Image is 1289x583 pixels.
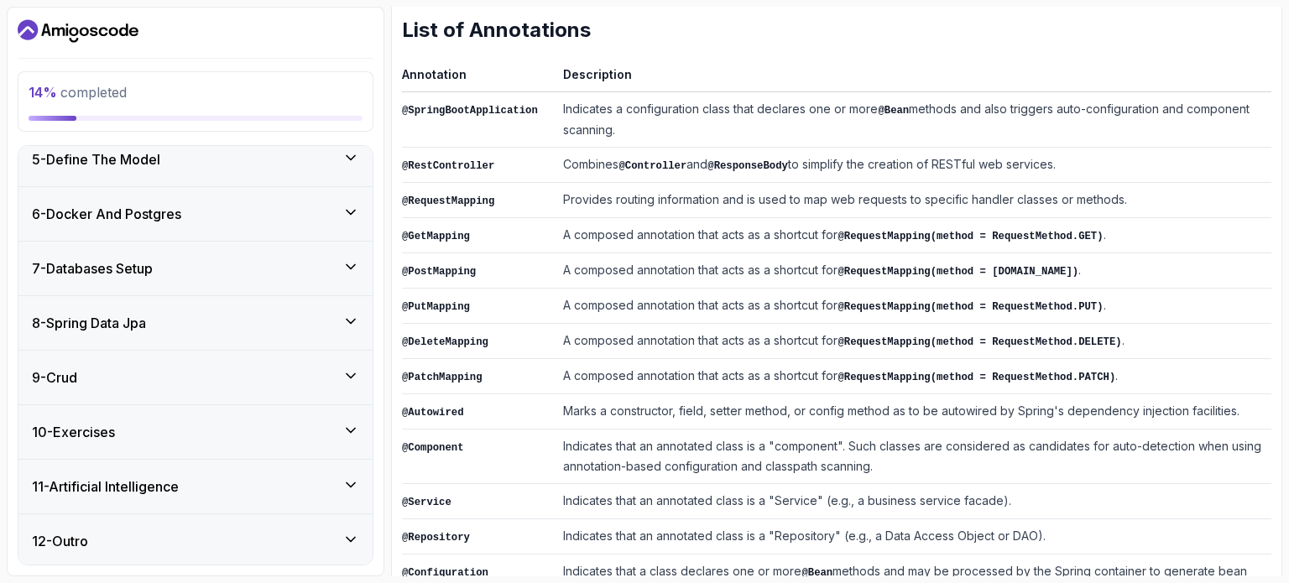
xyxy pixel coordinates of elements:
[707,160,788,172] code: @ResponseBody
[556,148,1271,183] td: Combines and to simplify the creation of RESTful web services.
[801,567,832,579] code: @Bean
[18,351,373,404] button: 9-Crud
[402,231,470,242] code: @GetMapping
[402,497,451,508] code: @Service
[18,18,138,44] a: Dashboard
[32,422,115,442] h3: 10 - Exercises
[556,183,1271,218] td: Provides routing information and is used to map web requests to specific handler classes or methods.
[18,187,373,241] button: 6-Docker And Postgres
[32,367,77,388] h3: 9 - Crud
[32,258,153,278] h3: 7 - Databases Setup
[32,476,179,497] h3: 11 - Artificial Intelligence
[32,531,88,551] h3: 12 - Outro
[402,407,464,419] code: @Autowired
[32,313,146,333] h3: 8 - Spring Data Jpa
[18,133,373,186] button: 5-Define The Model
[556,218,1271,253] td: A composed annotation that acts as a shortcut for .
[18,296,373,350] button: 8-Spring Data Jpa
[402,567,488,579] code: @Configuration
[556,429,1271,484] td: Indicates that an annotated class is a "component". Such classes are considered as candidates for...
[838,231,1103,242] code: @RequestMapping(method = RequestMethod.GET)
[556,64,1271,92] th: Description
[838,336,1121,348] code: @RequestMapping(method = RequestMethod.DELETE)
[838,372,1115,383] code: @RequestMapping(method = RequestMethod.PATCH)
[29,84,127,101] span: completed
[556,92,1271,148] td: Indicates a configuration class that declares one or more methods and also triggers auto-configur...
[402,372,483,383] code: @PatchMapping
[402,442,464,454] code: @Component
[556,484,1271,519] td: Indicates that an annotated class is a "Service" (e.g., a business service facade).
[18,514,373,568] button: 12-Outro
[402,532,470,544] code: @Repository
[402,301,470,313] code: @PutMapping
[402,105,538,117] code: @SpringBootApplication
[29,84,57,101] span: 14 %
[32,204,181,224] h3: 6 - Docker And Postgres
[18,405,373,459] button: 10-Exercises
[556,394,1271,429] td: Marks a constructor, field, setter method, or config method as to be autowired by Spring's depend...
[556,253,1271,289] td: A composed annotation that acts as a shortcut for .
[556,519,1271,554] td: Indicates that an annotated class is a "Repository" (e.g., a Data Access Object or DAO).
[556,324,1271,359] td: A composed annotation that acts as a shortcut for .
[838,301,1103,313] code: @RequestMapping(method = RequestMethod.PUT)
[402,195,494,207] code: @RequestMapping
[18,460,373,513] button: 11-Artificial Intelligence
[556,289,1271,324] td: A composed annotation that acts as a shortcut for .
[878,105,909,117] code: @Bean
[402,336,488,348] code: @DeleteMapping
[402,17,1271,44] h2: List of Annotations
[402,266,476,278] code: @PostMapping
[402,64,556,92] th: Annotation
[402,160,494,172] code: @RestController
[618,160,686,172] code: @Controller
[18,242,373,295] button: 7-Databases Setup
[32,149,160,169] h3: 5 - Define The Model
[838,266,1078,278] code: @RequestMapping(method = [DOMAIN_NAME])
[556,359,1271,394] td: A composed annotation that acts as a shortcut for .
